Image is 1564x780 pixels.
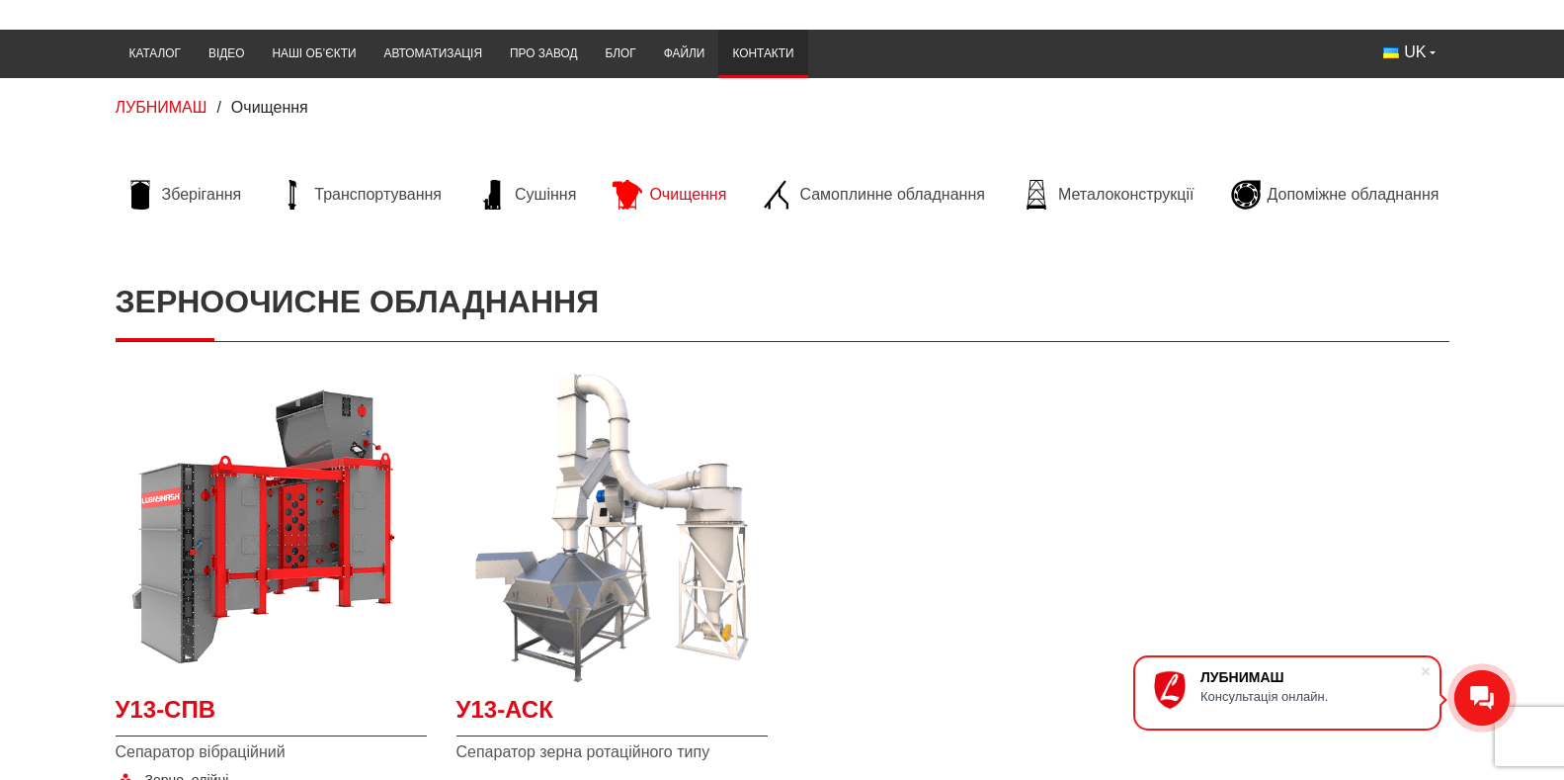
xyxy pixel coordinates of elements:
[1383,47,1399,58] img: Українська
[603,180,736,210] a: Очищення
[753,180,994,210] a: Самоплинне обладнання
[1058,184,1194,206] span: Металоконструкції
[116,693,427,737] a: У13-СПВ
[116,180,252,210] a: Зберігання
[650,35,719,73] a: Файли
[1268,184,1440,206] span: Допоміжне обладнання
[268,180,452,210] a: Транспортування
[468,180,586,210] a: Сушіння
[195,35,258,73] a: Відео
[718,35,807,73] a: Контакти
[314,184,442,206] span: Транспортування
[258,35,370,73] a: Наші об’єкти
[116,263,1449,341] h1: Зерноочисне обладнання
[162,184,242,206] span: Зберігання
[496,35,591,73] a: Про завод
[456,693,768,737] a: У13-АСК
[216,99,220,116] span: /
[799,184,984,206] span: Самоплинне обладнання
[370,35,496,73] a: Автоматизація
[1221,180,1449,210] a: Допоміжне обладнання
[116,35,195,73] a: Каталог
[515,184,576,206] span: Сушіння
[1200,689,1420,704] div: Консультація онлайн.
[1404,42,1426,63] span: UK
[231,99,308,116] span: Очищення
[456,741,768,763] span: Сепаратор зерна ротаційного типу
[116,99,207,116] a: ЛУБНИМАШ
[1012,180,1203,210] a: Металоконструкції
[591,35,649,73] a: Блог
[1369,35,1448,70] button: UK
[649,184,726,206] span: Очищення
[116,741,427,763] span: Сепаратор вібраційний
[1200,669,1420,685] div: ЛУБНИМАШ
